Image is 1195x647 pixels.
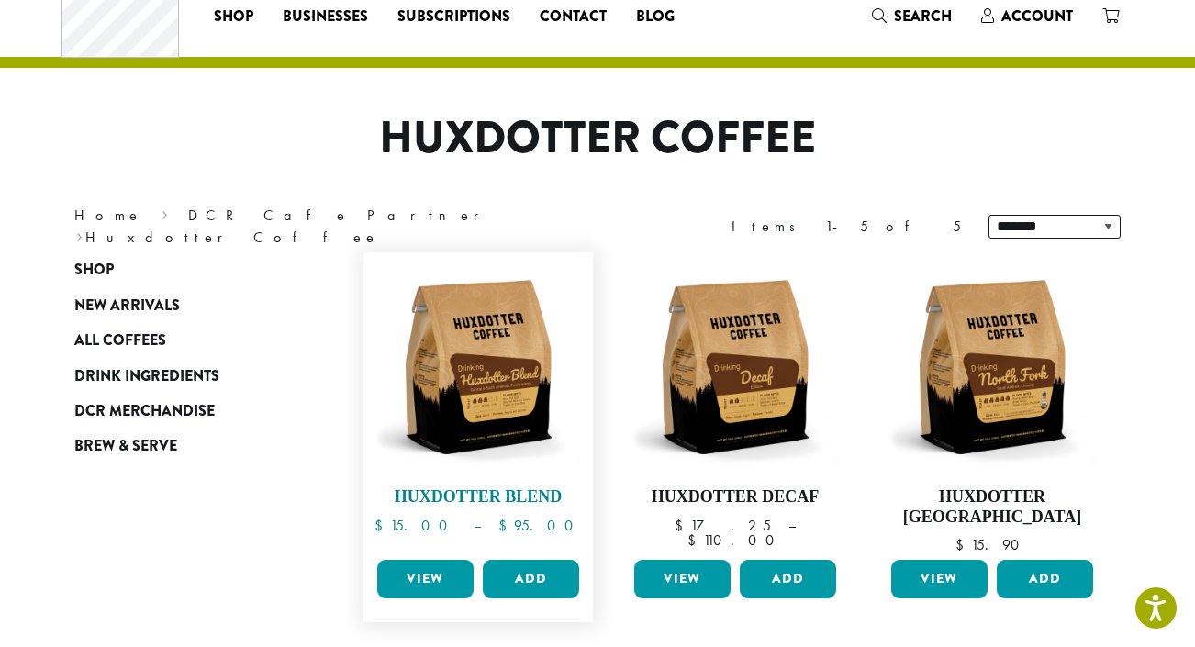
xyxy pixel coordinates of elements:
[74,429,295,463] a: Brew & Serve
[283,6,368,28] span: Businesses
[74,288,295,323] a: New Arrivals
[374,516,390,535] span: $
[955,535,1028,554] bdi: 15.90
[498,516,514,535] span: $
[483,560,579,598] button: Add
[61,112,1134,165] h1: Huxdotter Coffee
[732,216,961,238] div: Items 1-5 of 5
[788,516,796,535] span: –
[374,516,456,535] bdi: 15.00
[74,358,295,393] a: Drink Ingredients
[74,400,215,423] span: DCR Merchandise
[636,6,675,28] span: Blog
[373,487,584,508] h4: Huxdotter Blend
[630,262,841,473] img: Huxdotter-Coffee-Decaf-12oz-Web.jpg
[955,535,971,554] span: $
[474,516,481,535] span: –
[199,2,268,31] a: Shop
[74,259,114,282] span: Shop
[857,1,966,31] a: Search
[373,262,584,552] a: Huxdotter Blend
[214,6,253,28] span: Shop
[74,295,180,318] span: New Arrivals
[162,198,168,227] span: ›
[630,487,841,508] h4: Huxdotter Decaf
[894,6,952,27] span: Search
[74,252,295,287] a: Shop
[74,206,142,225] a: Home
[498,516,582,535] bdi: 95.00
[687,530,703,550] span: $
[1001,6,1073,27] span: Account
[74,205,570,249] nav: Breadcrumb
[675,516,690,535] span: $
[377,560,474,598] a: View
[740,560,836,598] button: Add
[373,262,584,473] img: Huxdotter-Coffee-Huxdotter-Blend-12oz-Web.jpg
[887,262,1098,473] img: Huxdotter-Coffee-North-Fork-12oz-Web.jpg
[891,560,988,598] a: View
[997,560,1093,598] button: Add
[887,487,1098,527] h4: Huxdotter [GEOGRAPHIC_DATA]
[675,516,771,535] bdi: 17.25
[74,329,166,352] span: All Coffees
[74,323,295,358] a: All Coffees
[76,220,83,249] span: ›
[634,560,731,598] a: View
[74,435,177,458] span: Brew & Serve
[397,6,510,28] span: Subscriptions
[687,530,783,550] bdi: 110.00
[188,206,492,225] a: DCR Cafe Partner
[74,365,219,388] span: Drink Ingredients
[74,394,295,429] a: DCR Merchandise
[630,262,841,552] a: Huxdotter Decaf
[540,6,607,28] span: Contact
[887,262,1098,552] a: Huxdotter [GEOGRAPHIC_DATA] $15.90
